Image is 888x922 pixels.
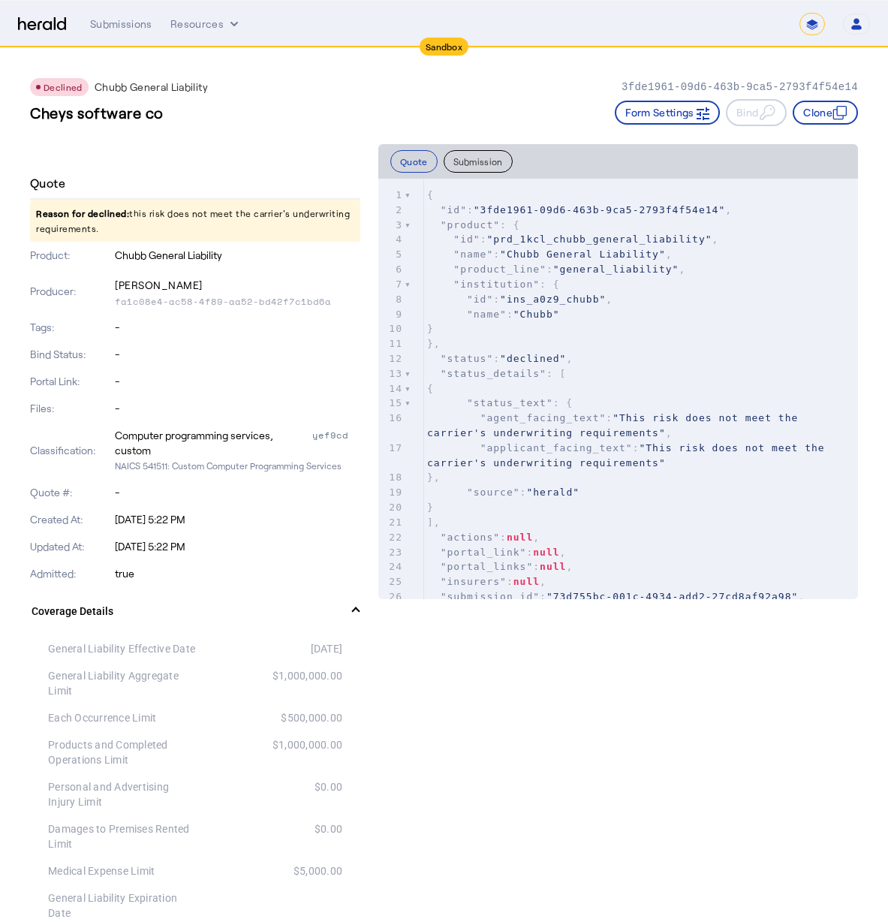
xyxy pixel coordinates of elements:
herald-code-block: quote [378,179,858,599]
span: "status" [441,353,494,364]
span: : { [427,219,520,230]
span: "submission_id" [441,591,540,602]
div: 6 [378,262,405,277]
span: "product_line" [453,264,546,275]
span: { [427,189,434,200]
div: 26 [378,589,405,604]
div: Submissions [90,17,152,32]
button: Bind [726,99,787,126]
div: $1,000,000.00 [195,737,342,767]
span: : , [427,353,573,364]
p: [PERSON_NAME] [115,275,360,296]
span: "Chubb" [513,309,560,320]
span: "prd_1kcl_chubb_general_liability" [486,234,712,245]
div: 22 [378,530,405,545]
div: $1,000,000.00 [195,668,342,698]
span: "applicant_facing_text" [480,442,633,453]
span: "actions" [441,532,500,543]
span: : , [427,234,718,245]
div: 10 [378,321,405,336]
p: Created At: [30,512,112,527]
p: this risk does not meet the carrier's underwriting requirements. [30,200,360,242]
span: : , [427,412,805,438]
span: "name" [467,309,507,320]
span: : [ [427,368,566,379]
span: null [507,532,533,543]
span: "status_details" [441,368,546,379]
div: 12 [378,351,405,366]
p: Files: [30,401,112,416]
p: Quote #: [30,485,112,500]
p: Tags: [30,320,112,335]
div: General Liability Effective Date [48,641,195,656]
span: "This risk does not meet the carrier's underwriting requirements" [427,442,831,469]
span: : , [427,561,573,572]
p: fa1c08e4-ac58-4f89-aa52-bd42f7c1bd6a [115,296,360,308]
span: null [513,576,540,587]
div: 21 [378,515,405,530]
span: }, [427,338,441,349]
div: 2 [378,203,405,218]
span: Declined [44,82,83,92]
p: Classification: [30,443,112,458]
span: { [427,383,434,394]
p: Product: [30,248,112,263]
span: "id" [453,234,480,245]
span: : , [427,532,540,543]
span: : [427,442,831,469]
span: "source" [467,487,520,498]
button: Resources dropdown menu [170,17,242,32]
p: [DATE] 5:22 PM [115,539,360,554]
p: Admitted: [30,566,112,581]
p: - [115,320,360,335]
span: "id" [467,294,493,305]
p: Chubb General Liability [95,80,208,95]
span: "herald" [526,487,579,498]
div: yef9cd [312,428,360,458]
div: 17 [378,441,405,456]
img: Herald Logo [18,17,66,32]
span: "portal_links" [441,561,534,572]
div: 19 [378,485,405,500]
span: "agent_facing_text" [480,412,607,423]
button: Quote [390,150,438,173]
p: Bind Status: [30,347,112,362]
button: Clone [793,101,858,125]
span: "status_text" [467,397,553,408]
div: 8 [378,292,405,307]
p: - [115,374,360,389]
span: "institution" [453,279,540,290]
div: 14 [378,381,405,396]
div: 5 [378,247,405,262]
div: 24 [378,559,405,574]
span: "73d755bc-001c-4934-add2-27cd8af92a98" [546,591,798,602]
div: 20 [378,500,405,515]
div: Each Occurrence Limit [48,710,195,725]
div: 18 [378,470,405,485]
span: "insurers" [441,576,507,587]
h4: Quote [30,174,65,192]
p: Updated At: [30,539,112,554]
div: 4 [378,232,405,247]
div: Personal and Advertising Injury Limit [48,779,195,809]
span: "Chubb General Liability" [500,249,666,260]
span: "product" [441,219,500,230]
button: Form Settings [615,101,720,125]
span: : , [427,294,613,305]
span: } [427,323,434,334]
div: 11 [378,336,405,351]
div: $0.00 [195,821,342,851]
mat-expansion-panel-header: Coverage Details [30,587,360,635]
button: Submission [444,150,513,173]
span: ], [427,517,441,528]
span: "This risk does not meet the carrier's underwriting requirements" [427,412,805,438]
span: : { [427,397,573,408]
span: : [427,487,579,498]
div: $500,000.00 [195,710,342,725]
div: 7 [378,277,405,292]
div: General Liability Expiration Date [48,890,195,920]
span: "3fde1961-09d6-463b-9ca5-2793f4f54e14" [474,204,725,215]
p: 3fde1961-09d6-463b-9ca5-2793f4f54e14 [622,80,858,95]
span: "name" [453,249,493,260]
div: General Liability Aggregate Limit [48,668,195,698]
